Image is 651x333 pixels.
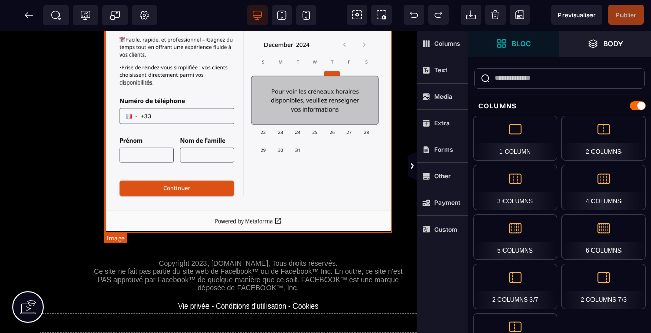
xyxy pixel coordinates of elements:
strong: Text [434,66,447,74]
strong: Media [434,93,452,100]
span: Tracking [80,10,91,20]
span: Open Blocks [468,31,559,57]
div: 2 Columns [561,116,646,161]
text: Vie privée - Conditions d'utilisation - Cookies [91,269,405,282]
span: Open Layer Manager [559,31,651,57]
span: View components [347,5,367,25]
strong: Extra [434,119,450,127]
strong: Payment [434,199,460,206]
strong: Forms [434,146,453,153]
span: Preview [551,5,602,25]
span: SEO [51,10,61,20]
span: Previsualiser [558,11,596,19]
div: Columns [468,97,651,116]
div: 1 Column [473,116,557,161]
div: 5 Columns [473,214,557,260]
text: Copyright 2023, [DOMAIN_NAME], Tous droits réservés. Ce site ne fait pas partie du site web de Fa... [91,226,405,264]
div: 2 Columns 7/3 [561,264,646,309]
strong: Body [603,40,623,47]
strong: Bloc [512,40,531,47]
div: 3 Columns [473,165,557,210]
div: 2 Columns 3/7 [473,264,557,309]
span: Publier [616,11,636,19]
strong: Columns [434,40,460,47]
div: 4 Columns [561,165,646,210]
strong: Other [434,172,451,180]
span: Screenshot [371,5,392,25]
strong: Custom [434,226,457,233]
div: 6 Columns [561,214,646,260]
span: Setting Body [139,10,150,20]
span: Popup [110,10,120,20]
